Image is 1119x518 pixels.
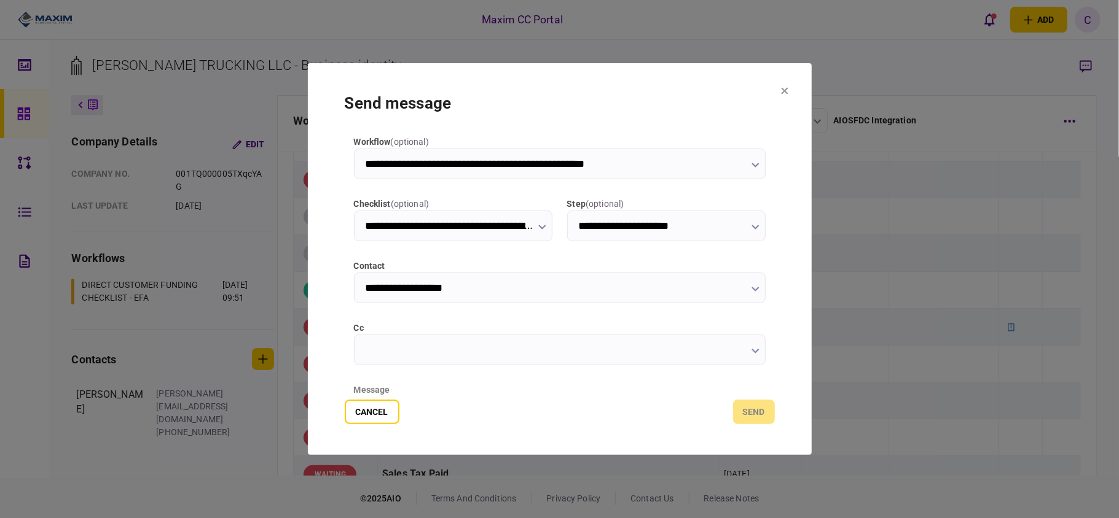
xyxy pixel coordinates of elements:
label: checklist [354,198,552,211]
span: ( optional ) [391,137,429,147]
button: Cancel [345,400,399,424]
h1: send message [345,94,775,112]
label: step [567,198,766,211]
input: cc [354,334,766,365]
input: step [567,211,766,241]
span: ( optional ) [391,199,429,209]
label: contact [354,260,766,273]
input: checklist [354,211,552,241]
label: workflow [354,136,766,149]
span: ( optional ) [586,199,624,209]
div: message [354,384,766,396]
label: cc [354,322,766,334]
input: workflow [354,149,766,179]
input: contact [354,273,766,303]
